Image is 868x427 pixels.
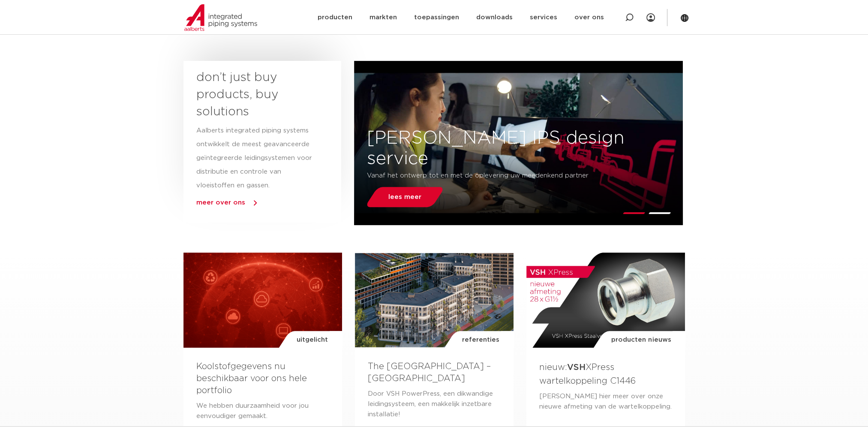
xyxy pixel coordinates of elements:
[462,331,499,349] span: referenties
[388,194,421,200] span: lees meer
[368,362,491,383] a: The [GEOGRAPHIC_DATA] – [GEOGRAPHIC_DATA]
[196,199,245,206] a: meer over ons
[196,69,313,120] h3: don’t just buy products, buy solutions
[539,363,636,385] a: nieuw:VSHXPress wartelkoppeling C1446
[539,391,672,412] p: [PERSON_NAME] hier meer over onze nieuwe afmeting van de wartelkoppeling.
[196,362,307,395] a: Koolstofgegevens nu beschikbaar voor ons hele portfolio
[196,124,313,192] p: Aalberts integrated piping systems ontwikkelt de meest geavanceerde geïntegreerde leidingsystemen...
[367,169,619,183] p: Vanaf het ontwerp tot en met de oplevering uw meedenkend partner
[354,128,683,169] h3: [PERSON_NAME] IPS design service
[297,331,328,349] span: uitgelicht
[368,389,501,420] p: Door VSH PowerPress, een dikwandige leidingsysteem, een makkelijk inzetbare installatie!
[622,212,645,214] li: Page dot 1
[567,363,586,372] strong: VSH
[196,401,329,421] p: We hebben duurzaamheid voor jou eenvoudiger gemaakt.
[365,187,445,207] a: lees meer
[648,212,671,214] li: Page dot 2
[611,331,671,349] span: producten nieuws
